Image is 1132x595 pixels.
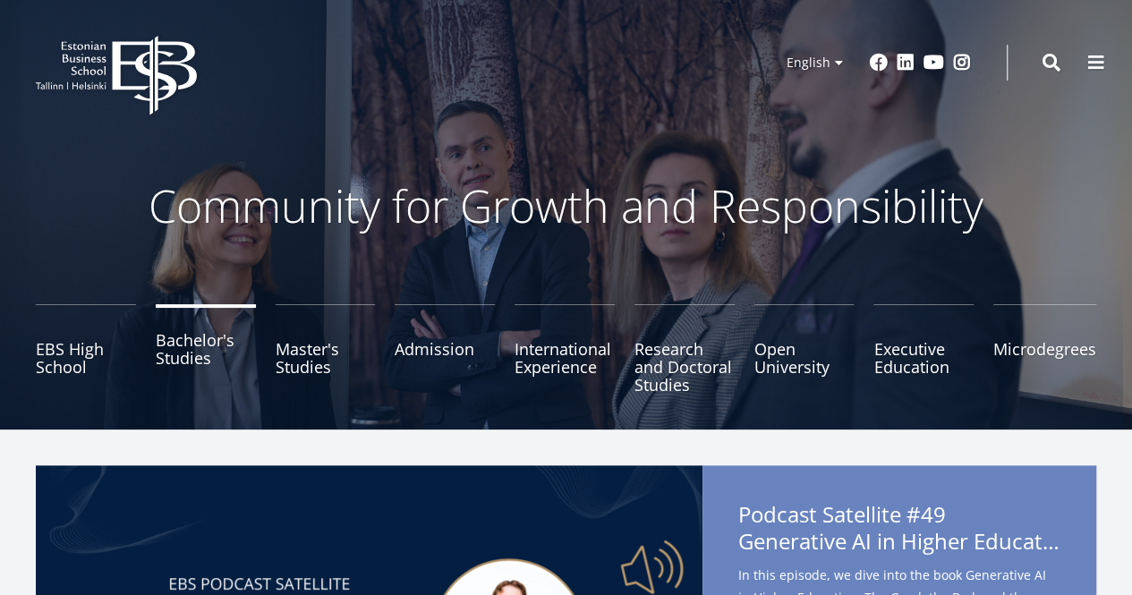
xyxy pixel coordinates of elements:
[634,304,735,394] a: Research and Doctoral Studies
[873,304,974,394] a: Executive Education
[870,54,888,72] a: Facebook
[515,304,615,394] a: International Experience
[738,528,1060,555] span: Generative AI in Higher Education: The Good, the Bad, and the Ugly
[276,304,376,394] a: Master's Studies
[953,54,971,72] a: Instagram
[754,304,855,394] a: Open University
[36,304,136,394] a: EBS High School
[156,304,256,394] a: Bachelor's Studies
[993,304,1096,394] a: Microdegrees
[92,179,1041,233] p: Community for Growth and Responsibility
[738,501,1060,560] span: Podcast Satellite #49
[897,54,915,72] a: Linkedin
[395,304,495,394] a: Admission
[923,54,944,72] a: Youtube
